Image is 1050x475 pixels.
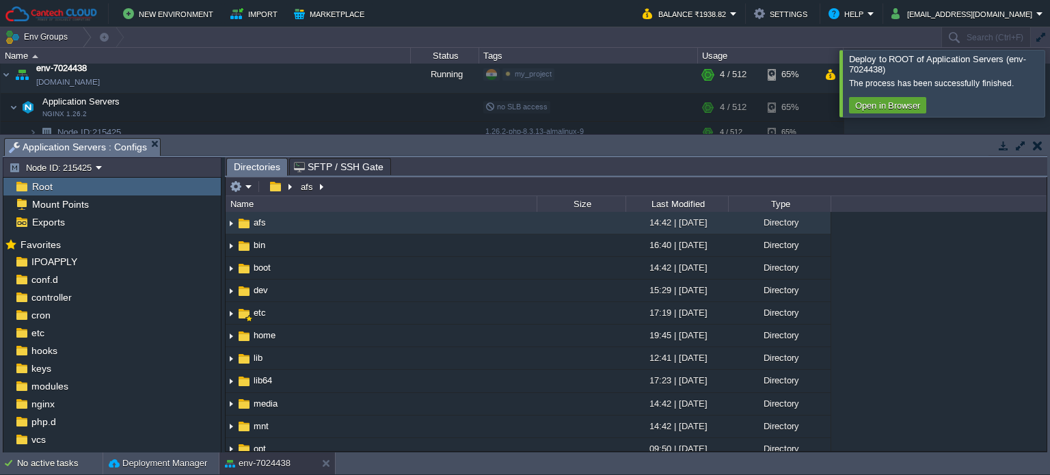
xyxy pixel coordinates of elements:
[237,329,252,344] img: AMDAwAAAACH5BAEAAAAALAAAAAABAAEAAAICRAEAOw==
[29,216,67,228] span: Exports
[252,307,268,318] span: etc
[29,273,60,286] a: conf.d
[226,258,237,279] img: AMDAwAAAACH5BAEAAAAALAAAAAABAAEAAAICRAEAOw==
[252,262,273,273] a: boot
[625,393,728,414] div: 14:42 | [DATE]
[29,344,59,357] span: hooks
[480,48,697,64] div: Tags
[625,234,728,256] div: 16:40 | [DATE]
[226,416,237,437] img: AMDAwAAAACH5BAEAAAAALAAAAAABAAEAAAICRAEAOw==
[728,234,831,256] div: Directory
[29,309,53,321] a: cron
[29,433,48,446] a: vcs
[252,308,268,318] a: etc
[728,370,831,391] div: Directory
[851,99,924,111] button: Open in Browser
[252,352,265,364] span: lib
[252,375,274,386] a: lib64
[36,75,100,89] a: [DOMAIN_NAME]
[226,439,237,460] img: AMDAwAAAACH5BAEAAAAALAAAAAABAAEAAAICRAEAOw==
[10,94,18,121] img: AMDAwAAAACH5BAEAAAAALAAAAAABAAEAAAICRAEAOw==
[252,239,267,251] span: bin
[515,70,552,78] span: my_project
[237,419,252,434] img: AMDAwAAAACH5BAEAAAAALAAAAAABAAEAAAICRAEAOw==
[625,257,728,278] div: 14:42 | [DATE]
[29,256,79,268] span: IPOAPPLY
[17,452,103,474] div: No active tasks
[728,280,831,301] div: Directory
[237,284,252,299] img: AMDAwAAAACH5BAEAAAAALAAAAAABAAEAAAICRAEAOw==
[625,302,728,323] div: 17:19 | [DATE]
[625,370,728,391] div: 17:23 | [DATE]
[5,5,98,23] img: Cantech Cloud
[237,351,252,366] img: AMDAwAAAACH5BAEAAAAALAAAAAABAAEAAAICRAEAOw==
[754,5,811,22] button: Settings
[252,398,280,409] a: media
[1,48,410,64] div: Name
[849,54,1026,74] span: Deploy to ROOT of Application Servers (env-7024438)
[18,239,63,250] a: Favorites
[728,325,831,346] div: Directory
[18,239,63,251] span: Favorites
[230,5,282,22] button: Import
[37,122,56,143] img: AMDAwAAAACH5BAEAAAAALAAAAAABAAEAAAICRAEAOw==
[29,122,37,143] img: AMDAwAAAACH5BAEAAAAALAAAAAABAAEAAAICRAEAOw==
[252,329,278,341] a: home
[226,213,237,234] img: AMDAwAAAACH5BAEAAAAALAAAAAABAAEAAAICRAEAOw==
[29,291,74,303] span: controller
[625,416,728,437] div: 14:42 | [DATE]
[226,177,1047,196] input: Click to enter the path
[29,180,55,193] span: Root
[18,94,38,121] img: AMDAwAAAACH5BAEAAAAALAAAAAABAAEAAAICRAEAOw==
[237,442,252,457] img: AMDAwAAAACH5BAEAAAAALAAAAAABAAEAAAICRAEAOw==
[252,284,270,296] span: dev
[36,62,87,75] a: env-7024438
[109,457,207,470] button: Deployment Manager
[728,416,831,437] div: Directory
[768,122,812,143] div: 65%
[728,347,831,368] div: Directory
[9,139,147,156] span: Application Servers : Configs
[225,457,291,470] button: env-7024438
[237,374,252,389] img: AMDAwAAAACH5BAEAAAAALAAAAAABAAEAAAICRAEAOw==
[485,103,548,111] span: no SLB access
[299,180,317,193] button: afs
[485,127,584,135] span: 1.26.2-php-8.3.13-almalinux-9
[29,380,70,392] span: modules
[29,362,53,375] a: keys
[411,56,479,93] div: Running
[29,416,58,428] a: php.d
[226,371,237,392] img: AMDAwAAAACH5BAEAAAAALAAAAAABAAEAAAICRAEAOw==
[294,159,383,175] span: SFTP / SSH Gate
[9,161,96,174] button: Node ID: 215425
[29,198,91,211] a: Mount Points
[237,216,252,231] img: AMDAwAAAACH5BAEAAAAALAAAAAABAAEAAAICRAEAOw==
[57,127,92,137] span: Node ID:
[42,110,87,118] span: NGINX 1.26.2
[41,96,122,107] span: Application Servers
[728,302,831,323] div: Directory
[768,94,812,121] div: 65%
[227,196,537,212] div: Name
[728,438,831,459] div: Directory
[294,5,368,22] button: Marketplace
[29,327,46,339] a: etc
[720,122,742,143] div: 4 / 512
[234,159,280,176] span: Directories
[627,196,728,212] div: Last Modified
[237,261,252,276] img: AMDAwAAAACH5BAEAAAAALAAAAAABAAEAAAICRAEAOw==
[41,96,122,107] a: Application ServersNGINX 1.26.2
[699,48,843,64] div: Usage
[237,396,252,411] img: AMDAwAAAACH5BAEAAAAALAAAAAABAAEAAAICRAEAOw==
[1,56,12,93] img: AMDAwAAAACH5BAEAAAAALAAAAAABAAEAAAICRAEAOw==
[32,55,38,58] img: AMDAwAAAACH5BAEAAAAALAAAAAABAAEAAAICRAEAOw==
[226,280,237,301] img: AMDAwAAAACH5BAEAAAAALAAAAAABAAEAAAICRAEAOw==
[891,5,1036,22] button: [EMAIL_ADDRESS][DOMAIN_NAME]
[226,394,237,415] img: AMDAwAAAACH5BAEAAAAALAAAAAABAAEAAAICRAEAOw==
[720,56,746,93] div: 4 / 512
